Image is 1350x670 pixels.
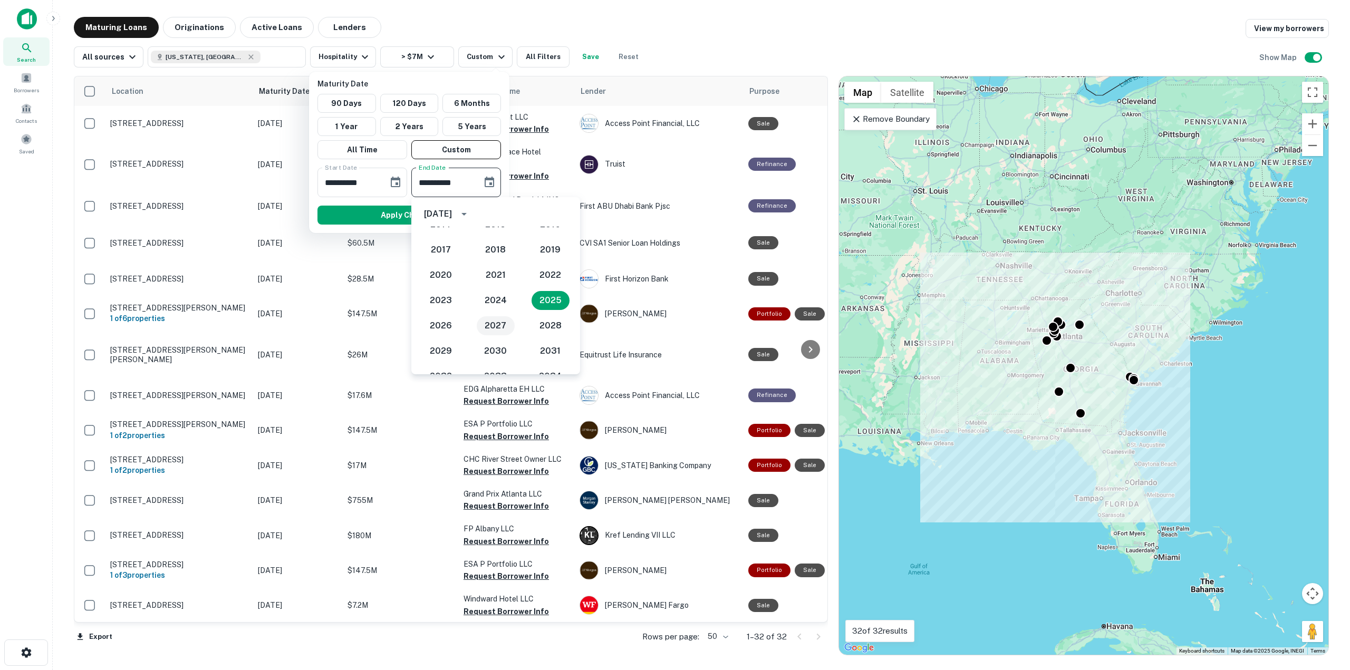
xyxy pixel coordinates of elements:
[532,316,570,335] button: 2028
[422,291,460,310] button: 2023
[477,367,515,386] button: 2033
[532,342,570,361] button: 2031
[422,316,460,335] button: 2026
[424,208,452,220] div: [DATE]
[455,205,473,223] button: year view is open, switch to calendar view
[317,78,505,90] p: Maturity Date
[380,94,439,113] button: 120 Days
[422,266,460,285] button: 2020
[532,291,570,310] button: 2025
[385,172,406,193] button: Choose date, selected date is Mar 8, 2026
[317,140,407,159] button: All Time
[532,266,570,285] button: 2022
[477,291,515,310] button: 2024
[422,367,460,386] button: 2032
[477,316,515,335] button: 2027
[477,342,515,361] button: 2030
[479,172,500,193] button: Choose date, selected date is Aug 28, 2025
[380,117,439,136] button: 2 Years
[442,117,501,136] button: 5 Years
[422,342,460,361] button: 2029
[419,163,446,172] label: End Date
[477,266,515,285] button: 2021
[477,240,515,259] button: 2018
[532,367,570,386] button: 2034
[532,240,570,259] button: 2019
[317,206,501,225] button: Apply Changes
[325,163,357,172] label: Start Date
[411,140,501,159] button: Custom
[317,94,376,113] button: 90 Days
[1297,552,1350,603] iframe: Chat Widget
[442,94,501,113] button: 6 Months
[422,240,460,259] button: 2017
[317,117,376,136] button: 1 Year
